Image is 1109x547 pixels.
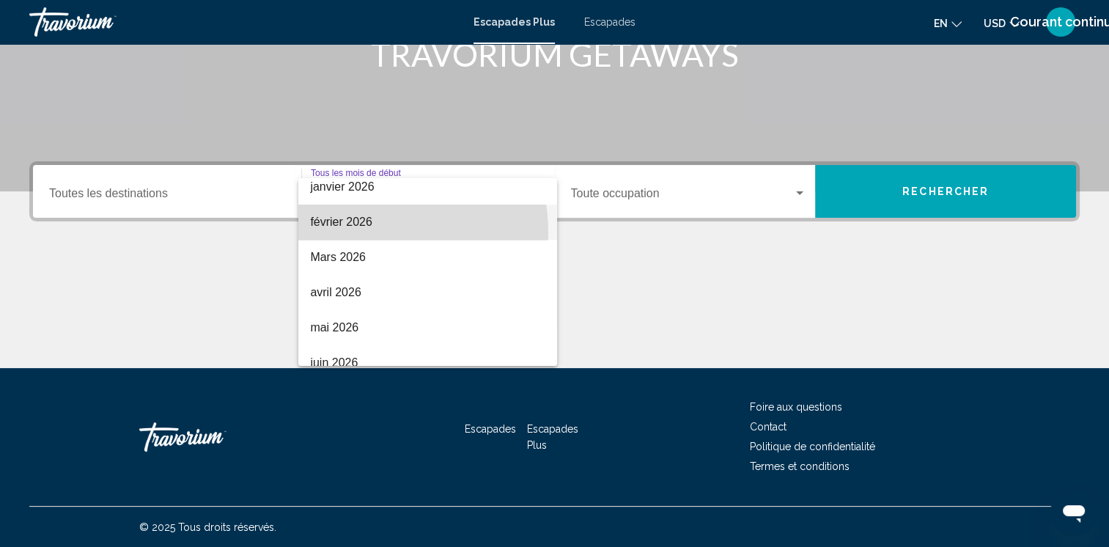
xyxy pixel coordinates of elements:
[310,216,372,228] font: février 2026
[310,321,358,334] font: mai 2026
[310,356,358,369] font: juin 2026
[310,251,366,263] font: Mars 2026
[310,180,374,193] font: janvier 2026
[1050,488,1097,535] iframe: Bouton de lancement de la fenêtre de messagerie
[310,286,361,298] font: avril 2026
